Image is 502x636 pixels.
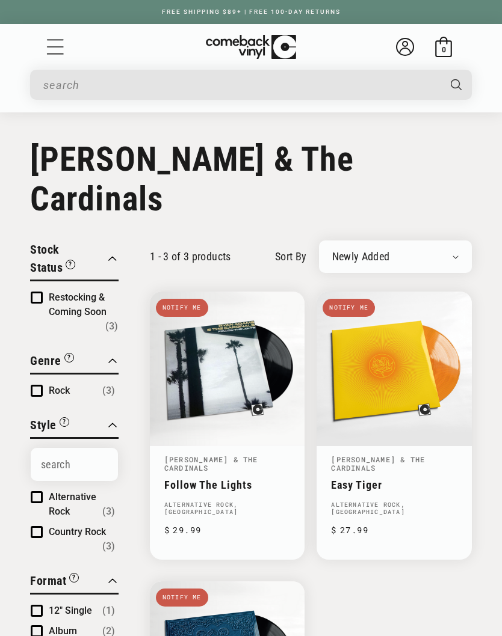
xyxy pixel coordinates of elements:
[102,384,115,398] span: Number of products: (3)
[49,385,70,396] span: Rock
[102,604,115,618] span: Number of products: (1)
[30,416,69,437] button: Filter by Style
[105,319,118,334] span: Number of products: (3)
[164,454,258,472] a: [PERSON_NAME] & The Cardinals
[331,479,457,491] a: Easy Tiger
[206,35,296,60] img: ComebackVinyl.com
[49,605,92,616] span: 12" Single
[30,352,74,373] button: Filter by Genre
[275,248,307,264] label: sort by
[150,8,353,15] a: FREE SHIPPING $89+ | FREE 100-DAY RETURNS
[49,491,96,517] span: Alternative Rock
[331,454,425,472] a: [PERSON_NAME] & The Cardinals
[30,242,63,275] span: Stock Status
[30,139,472,219] h1: [PERSON_NAME] & The Cardinals
[102,539,115,554] span: Number of products: (3)
[150,250,231,263] p: 1 - 3 of 3 products
[30,573,66,588] span: Format
[30,70,472,100] div: Search
[45,37,66,57] summary: Menu
[30,418,57,432] span: Style
[49,292,107,317] span: Restocking & Coming Soon
[442,45,446,54] span: 0
[102,504,115,519] span: Number of products: (3)
[49,526,106,537] span: Country Rock
[164,479,291,491] a: Follow The Lights
[30,353,61,368] span: Genre
[31,448,118,481] input: Search Options
[30,572,79,593] button: Filter by Format
[43,73,439,97] input: search
[440,70,473,100] button: Search
[30,240,107,280] button: Filter by Stock Status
